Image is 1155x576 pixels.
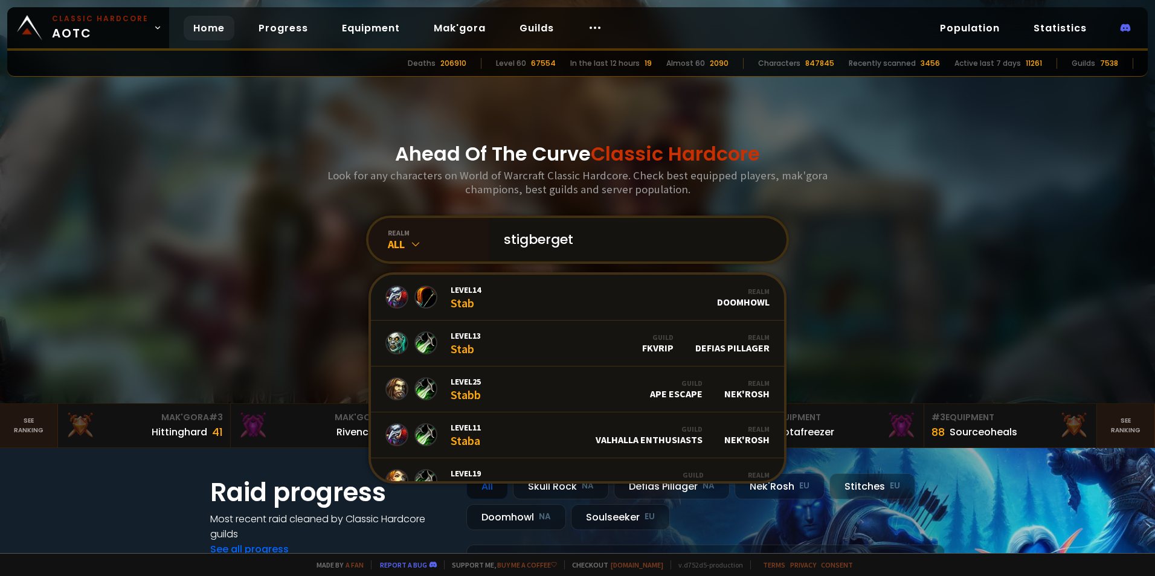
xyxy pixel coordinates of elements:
[323,168,832,196] h3: Look for any characters on World of Warcraft Classic Hardcore. Check best equipped players, mak'g...
[1097,404,1155,447] a: Seeranking
[725,470,770,491] div: Stitches
[650,379,703,388] div: Guild
[654,470,704,479] div: Guild
[1072,58,1095,69] div: Guilds
[152,424,207,440] div: Hittinghard
[703,480,715,492] small: NA
[388,228,489,237] div: realm
[496,58,526,69] div: Level 60
[395,139,760,168] h1: Ahead Of The Curve
[210,511,452,542] h4: Most recent raid cleaned by Classic Hardcore guilds
[52,13,149,24] small: Classic Hardcore
[570,58,640,69] div: In the last 12 hours
[695,333,770,342] div: Realm
[763,560,785,569] a: Terms
[58,404,231,447] a: Mak'Gora#3Hittinghard41
[591,140,760,167] span: Classic Hardcore
[758,58,800,69] div: Characters
[571,504,670,530] div: Soulseeker
[371,275,784,321] a: Level14StabRealmDoomhowl
[724,424,770,446] div: Nek'Rosh
[466,504,566,530] div: Doomhowl
[424,16,495,40] a: Mak'gora
[1026,58,1042,69] div: 11261
[1024,16,1096,40] a: Statistics
[642,333,674,342] div: Guild
[930,16,1009,40] a: Population
[735,473,825,499] div: Nek'Rosh
[451,468,481,494] div: Staba
[799,480,809,492] small: EU
[724,424,770,434] div: Realm
[451,468,481,479] span: Level 19
[931,424,945,440] div: 88
[724,379,770,388] div: Realm
[309,560,364,569] span: Made by
[890,480,900,492] small: EU
[451,422,481,448] div: Staba
[671,560,743,569] span: v. d752d5 - production
[451,330,481,356] div: Stab
[371,412,784,458] a: Level11StabaGuildValhalla EnthusiastsRealmNek'Rosh
[717,287,770,296] div: Realm
[539,511,551,523] small: NA
[710,58,729,69] div: 2090
[725,470,770,479] div: Realm
[724,379,770,400] div: Nek'Rosh
[444,560,557,569] span: Support me,
[65,411,224,424] div: Mak'Gora
[249,16,318,40] a: Progress
[1100,58,1118,69] div: 7538
[451,376,481,387] span: Level 25
[564,560,663,569] span: Checkout
[231,404,404,447] a: Mak'Gora#2Rivench100
[790,560,816,569] a: Privacy
[184,16,234,40] a: Home
[497,218,772,261] input: Search a character...
[654,470,704,491] div: If i die i die
[596,424,703,434] div: Guild
[717,287,770,308] div: Doomhowl
[52,13,149,42] span: AOTC
[440,58,466,69] div: 206910
[388,237,489,251] div: All
[642,333,674,354] div: FKVRIP
[666,58,705,69] div: Almost 60
[408,58,436,69] div: Deaths
[451,284,481,295] span: Level 14
[212,424,223,440] div: 41
[849,58,916,69] div: Recently scanned
[497,560,557,569] a: Buy me a coffee
[650,379,703,400] div: Ape Escape
[776,424,834,440] div: Notafreezer
[596,424,703,446] div: Valhalla Enthusiasts
[924,404,1098,447] a: #3Equipment88Sourceoheals
[829,473,915,499] div: Stitches
[582,480,594,492] small: NA
[466,473,508,499] div: All
[451,422,481,433] span: Level 11
[645,58,652,69] div: 19
[931,411,1090,424] div: Equipment
[371,458,784,504] a: Level19StabaGuildIf i die i dieRealmStitches
[209,411,223,423] span: # 3
[611,560,663,569] a: [DOMAIN_NAME]
[931,411,945,423] span: # 3
[758,411,916,424] div: Equipment
[510,16,564,40] a: Guilds
[332,16,410,40] a: Equipment
[921,58,940,69] div: 3456
[954,58,1021,69] div: Active last 7 days
[380,560,427,569] a: Report a bug
[751,404,924,447] a: #2Equipment88Notafreezer
[451,330,481,341] span: Level 13
[371,321,784,366] a: Level13StabGuildFKVRIPRealmDefias Pillager
[238,411,396,424] div: Mak'Gora
[695,333,770,354] div: Defias Pillager
[513,473,609,499] div: Skull Rock
[336,424,375,440] div: Rivench
[346,560,364,569] a: a fan
[531,58,556,69] div: 67554
[210,473,452,511] h1: Raid progress
[371,366,784,412] a: Level25StabbGuildApe EscapeRealmNek'Rosh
